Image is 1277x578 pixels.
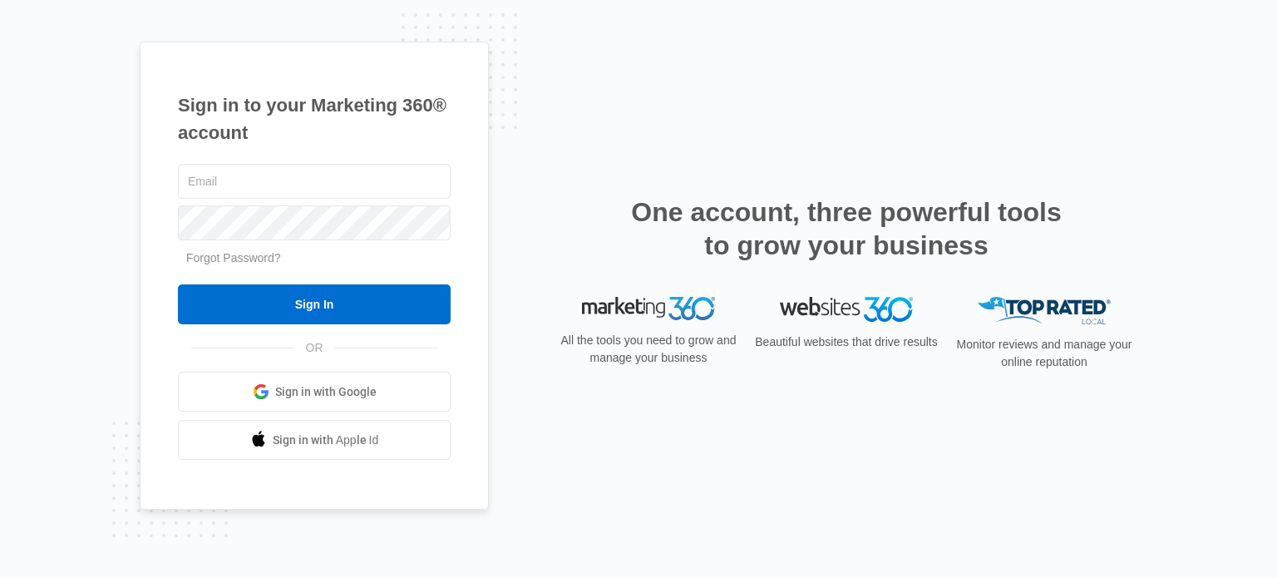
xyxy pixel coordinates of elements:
img: Top Rated Local [978,297,1111,324]
a: Sign in with Apple Id [178,420,451,460]
h1: Sign in to your Marketing 360® account [178,91,451,146]
p: Beautiful websites that drive results [753,333,939,351]
h2: One account, three powerful tools to grow your business [626,195,1067,262]
span: Sign in with Google [275,383,377,401]
img: Marketing 360 [582,297,715,320]
input: Sign In [178,284,451,324]
a: Forgot Password? [186,251,281,264]
a: Sign in with Google [178,372,451,412]
p: All the tools you need to grow and manage your business [555,332,742,367]
img: Websites 360 [780,297,913,321]
span: OR [294,339,335,357]
input: Email [178,164,451,199]
span: Sign in with Apple Id [273,432,379,449]
p: Monitor reviews and manage your online reputation [951,336,1137,371]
